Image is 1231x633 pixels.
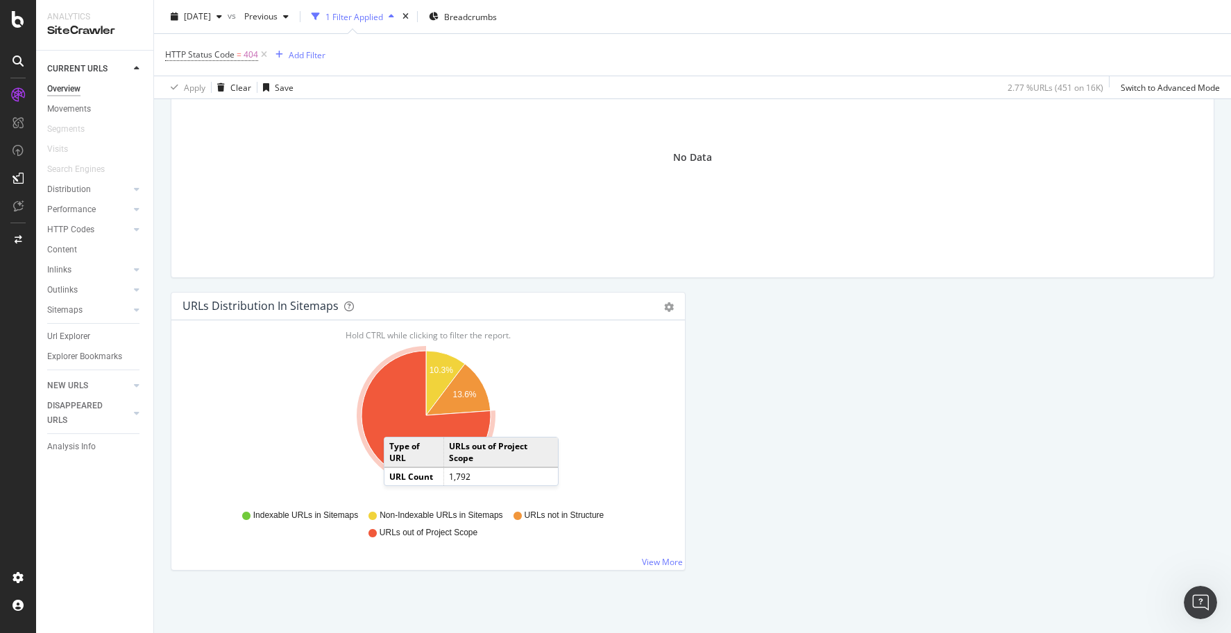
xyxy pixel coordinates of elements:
a: Overview [47,82,144,96]
text: 10.3% [430,365,453,375]
a: Inlinks [47,263,130,277]
button: [DATE] [165,6,228,28]
span: URLs out of Project Scope [380,527,477,539]
div: Clear [230,81,251,93]
button: Clear [212,76,251,98]
div: Save [275,81,294,93]
text: 13.6% [452,390,476,399]
a: Explorer Bookmarks [47,349,144,364]
a: DISAPPEARED URLS [47,399,130,428]
a: Analysis Info [47,440,144,454]
div: SiteCrawler [47,23,142,39]
div: Distribution [47,182,91,197]
a: Search Engines [47,162,119,177]
div: Analysis Info [47,440,96,454]
button: Save [257,76,294,98]
a: HTTP Codes [47,223,130,237]
span: Previous [239,10,278,22]
a: Performance [47,202,130,217]
a: Url Explorer [47,329,144,344]
div: Content [47,243,77,257]
div: Visits [47,142,68,157]
div: Apply [184,81,205,93]
a: Sitemaps [47,303,130,318]
button: Previous [239,6,294,28]
a: Distribution [47,182,130,197]
div: URLs Distribution in Sitemaps [182,299,339,313]
div: Url Explorer [47,329,90,344]
button: Apply [165,76,205,98]
div: Search Engines [47,162,105,177]
div: No Data [673,150,712,164]
a: Outlinks [47,283,130,297]
div: 2.77 % URLs ( 451 on 16K ) [1008,81,1103,93]
a: NEW URLS [47,379,130,393]
span: Indexable URLs in Sitemaps [253,510,358,521]
span: Breadcrumbs [444,10,497,22]
span: Non-Indexable URLs in Sitemaps [380,510,502,521]
div: Analytics [47,11,142,23]
a: Visits [47,142,82,157]
button: 1 Filter Applied [306,6,400,28]
td: URLs out of Project Scope [443,437,558,467]
div: NEW URLS [47,379,88,393]
iframe: Intercom live chat [1184,586,1217,619]
div: 1 Filter Applied [325,10,383,22]
button: Switch to Advanced Mode [1115,76,1220,98]
div: Sitemaps [47,303,83,318]
span: 404 [244,45,258,64]
a: View More [642,556,683,568]
div: Movements [47,102,91,116]
div: Inlinks [47,263,71,277]
div: HTTP Codes [47,223,94,237]
span: URLs not in Structure [525,510,604,521]
button: Breadcrumbs [423,6,502,28]
td: 1,792 [443,467,558,485]
div: times [400,10,411,24]
div: DISAPPEARED URLS [47,399,117,428]
td: Type of URL [384,437,443,467]
div: Add Filter [289,49,325,60]
div: Segments [47,122,85,137]
a: CURRENT URLS [47,62,130,76]
span: 2025 Sep. 22nd [184,10,211,22]
a: Movements [47,102,144,116]
div: Overview [47,82,80,96]
button: Add Filter [270,46,325,63]
div: Switch to Advanced Mode [1121,81,1220,93]
div: Outlinks [47,283,78,297]
div: Explorer Bookmarks [47,349,122,364]
svg: A chart. [182,342,669,503]
a: Content [47,243,144,257]
span: vs [228,9,239,21]
div: CURRENT URLS [47,62,108,76]
span: HTTP Status Code [165,49,235,60]
span: = [237,49,241,60]
td: URL Count [384,467,443,485]
div: Performance [47,202,96,217]
a: Segments [47,122,99,137]
div: gear [664,302,674,312]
